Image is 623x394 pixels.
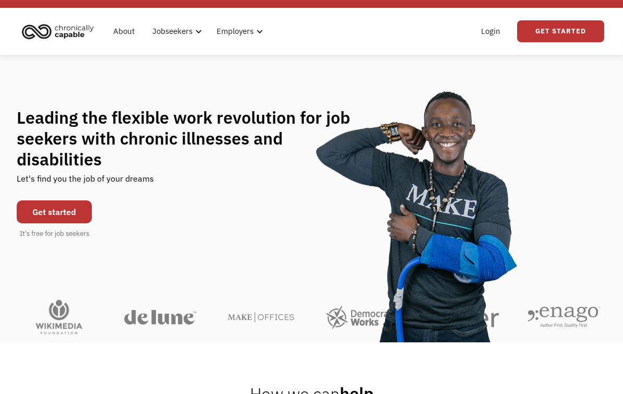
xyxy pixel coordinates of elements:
div: It's free for job seekers [20,229,89,240]
div: Employers [217,26,254,38]
div: Jobseekers [152,26,193,38]
div: Jobseekers [146,15,205,49]
a: Get started [17,201,92,224]
img: Chronically Capable logo [19,20,97,43]
a: home [19,20,102,43]
a: About [107,15,141,49]
div: Let's find you the job of your dreams [17,170,154,196]
div: Employers [210,15,266,49]
a: Get Started [517,21,604,43]
a: Login [475,15,507,49]
h1: Leading the flexible work revolution for job seekers with chronic illnesses and disabilities [17,108,370,170]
